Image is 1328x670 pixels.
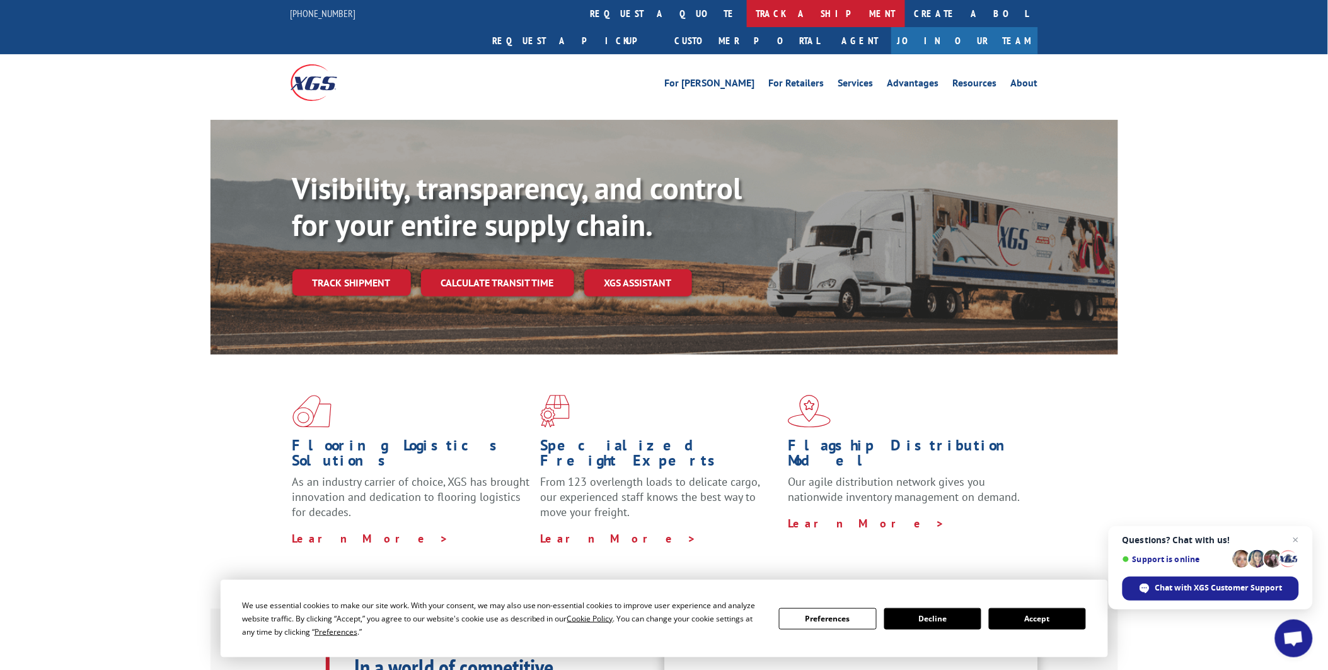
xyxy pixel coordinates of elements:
a: Agent [829,27,891,54]
a: XGS ASSISTANT [584,269,692,297]
h1: Flooring Logistics Solutions [292,438,531,474]
button: Decline [884,608,981,630]
a: For Retailers [769,78,824,92]
b: Visibility, transparency, and control for your entire supply chain. [292,168,742,244]
div: We use essential cookies to make our site work. With your consent, we may also use non-essential ... [242,599,764,638]
span: Cookie Policy [567,613,613,624]
a: Join Our Team [891,27,1038,54]
span: Preferences [315,626,357,637]
a: Learn More > [788,516,945,531]
a: About [1011,78,1038,92]
a: [PHONE_NUMBER] [291,7,356,20]
span: Support is online [1123,555,1228,564]
h1: Specialized Freight Experts [540,438,778,474]
span: Chat with XGS Customer Support [1123,577,1299,601]
button: Accept [989,608,1086,630]
a: Customer Portal [666,27,829,54]
span: Questions? Chat with us! [1123,535,1299,545]
a: Open chat [1275,620,1313,657]
h1: Flagship Distribution Model [788,438,1026,474]
a: Services [838,78,874,92]
p: From 123 overlength loads to delicate cargo, our experienced staff knows the best way to move you... [540,474,778,531]
a: Calculate transit time [421,269,574,297]
a: Learn More > [540,531,697,546]
a: Track shipment [292,269,411,296]
button: Preferences [779,608,876,630]
span: Our agile distribution network gives you nationwide inventory management on demand. [788,474,1020,504]
a: Advantages [887,78,939,92]
span: As an industry carrier of choice, XGS has brought innovation and dedication to flooring logistics... [292,474,530,519]
a: For [PERSON_NAME] [665,78,755,92]
a: Request a pickup [483,27,666,54]
img: xgs-icon-focused-on-flooring-red [540,395,570,428]
a: Resources [953,78,997,92]
a: Learn More > [292,531,449,546]
span: Chat with XGS Customer Support [1155,582,1283,594]
div: Cookie Consent Prompt [221,580,1108,657]
img: xgs-icon-total-supply-chain-intelligence-red [292,395,332,428]
img: xgs-icon-flagship-distribution-model-red [788,395,831,428]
